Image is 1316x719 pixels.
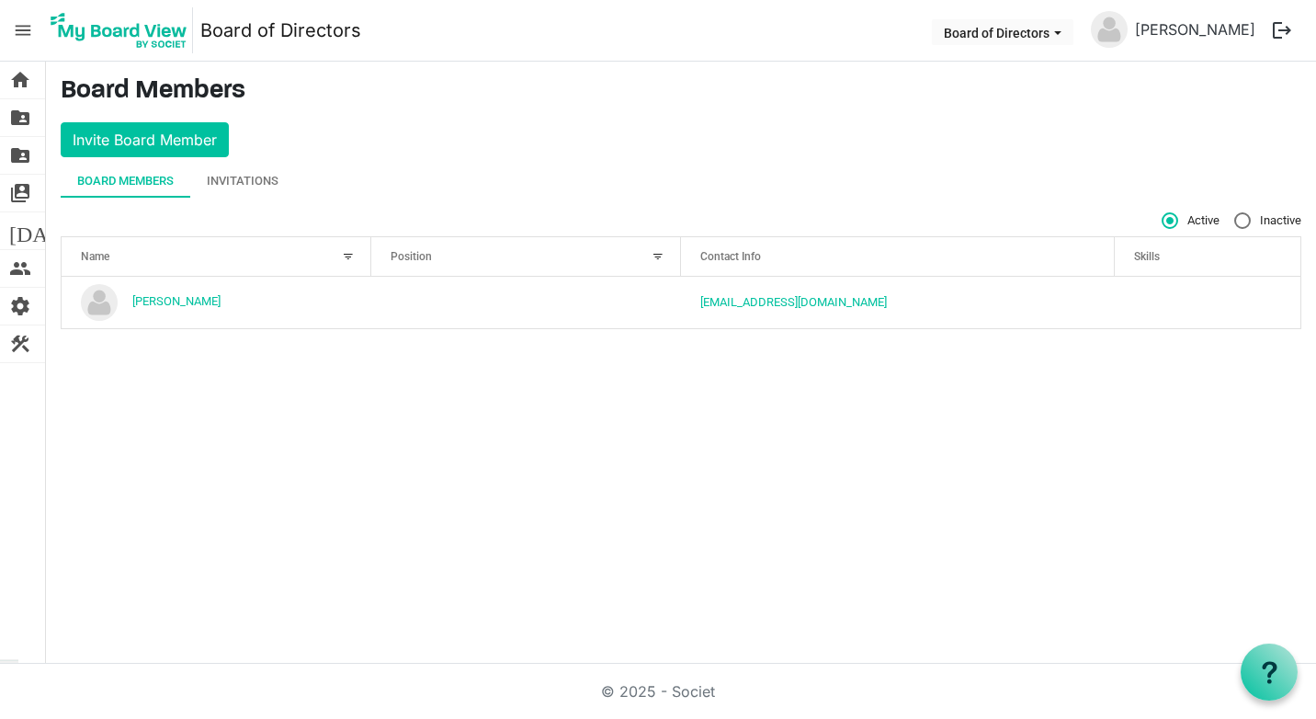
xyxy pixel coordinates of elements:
a: [PERSON_NAME] [1128,11,1263,48]
img: My Board View Logo [45,7,193,53]
span: folder_shared [9,99,31,136]
a: [PERSON_NAME] [132,294,221,308]
span: switch_account [9,175,31,211]
span: Inactive [1234,212,1301,229]
span: construction [9,325,31,362]
td: cmdrep@hotmail.com is template cell column header Contact Info [681,277,1115,328]
a: My Board View Logo [45,7,200,53]
div: Invitations [207,172,278,190]
button: Invite Board Member [61,122,229,157]
img: no-profile-picture.svg [1091,11,1128,48]
a: [EMAIL_ADDRESS][DOMAIN_NAME] [700,295,887,309]
div: Board Members [77,172,174,190]
span: folder_shared [9,137,31,174]
span: Name [81,250,109,263]
a: Board of Directors [200,12,361,49]
span: menu [6,13,40,48]
div: tab-header [61,165,1301,198]
span: [DATE] [9,212,80,249]
h3: Board Members [61,76,1301,108]
span: Contact Info [700,250,761,263]
img: no-profile-picture.svg [81,284,118,321]
span: Active [1162,212,1220,229]
button: logout [1263,11,1301,50]
a: © 2025 - Societ [601,682,715,701]
td: Matt Dunn is template cell column header Name [62,277,371,328]
td: column header Position [371,277,681,328]
span: people [9,250,31,287]
span: Position [391,250,432,263]
span: home [9,62,31,98]
button: Board of Directors dropdownbutton [932,19,1073,45]
span: settings [9,288,31,325]
td: is template cell column header Skills [1115,277,1300,328]
span: Skills [1134,250,1160,263]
